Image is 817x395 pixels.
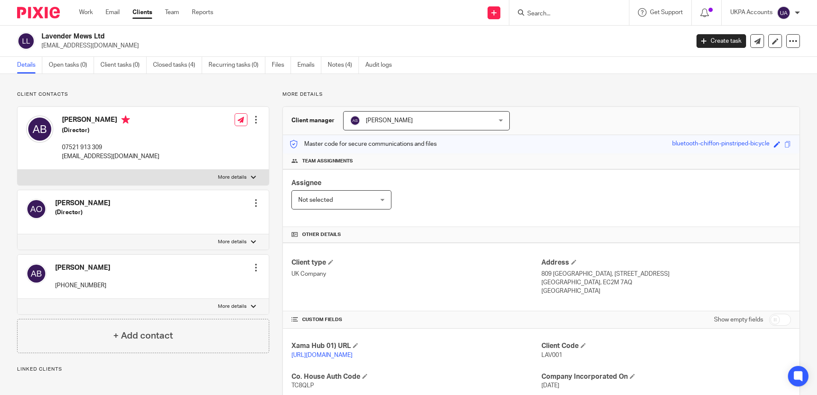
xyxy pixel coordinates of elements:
i: Primary [121,115,130,124]
a: Emails [297,57,321,74]
p: Linked clients [17,366,269,373]
img: svg%3E [17,32,35,50]
input: Search [526,10,603,18]
a: [URL][DOMAIN_NAME] [291,352,353,358]
span: Assignee [291,180,321,186]
p: [GEOGRAPHIC_DATA] [541,287,791,295]
img: svg%3E [26,199,47,219]
h4: Client type [291,258,541,267]
a: Client tasks (0) [100,57,147,74]
span: Not selected [298,197,333,203]
h4: Company Incorporated On [541,372,791,381]
a: Closed tasks (4) [153,57,202,74]
a: Work [79,8,93,17]
h4: Co. House Auth Code [291,372,541,381]
h4: [PERSON_NAME] [62,115,159,126]
span: [DATE] [541,383,559,389]
h4: Xama Hub 01) URL [291,342,541,351]
a: Email [106,8,120,17]
p: More details [218,239,247,245]
p: Client contacts [17,91,269,98]
p: More details [218,174,247,181]
p: 07521 913 309 [62,143,159,152]
span: TC8QLP [291,383,314,389]
p: UKPA Accounts [730,8,773,17]
img: svg%3E [26,263,47,284]
a: Details [17,57,42,74]
a: Audit logs [365,57,398,74]
p: [GEOGRAPHIC_DATA], EC2M 7AQ [541,278,791,287]
span: Other details [302,231,341,238]
h4: [PERSON_NAME] [55,199,110,208]
p: More details [218,303,247,310]
p: [EMAIL_ADDRESS][DOMAIN_NAME] [41,41,684,50]
h4: [PERSON_NAME] [55,263,110,272]
a: Create task [697,34,746,48]
h5: (Director) [62,126,159,135]
span: Team assignments [302,158,353,165]
h5: (Director) [55,208,110,217]
a: Team [165,8,179,17]
h4: Client Code [541,342,791,351]
a: Files [272,57,291,74]
p: 809 [GEOGRAPHIC_DATA], [STREET_ADDRESS] [541,270,791,278]
a: Open tasks (0) [49,57,94,74]
div: bluetooth-chiffon-pinstriped-bicycle [672,139,770,149]
label: Show empty fields [714,315,763,324]
p: Master code for secure communications and files [289,140,437,148]
a: Clients [132,8,152,17]
img: svg%3E [26,115,53,143]
span: Get Support [650,9,683,15]
span: [PERSON_NAME] [366,118,413,124]
h3: Client manager [291,116,335,125]
a: Reports [192,8,213,17]
img: svg%3E [350,115,360,126]
h2: Lavender Mews Ltd [41,32,555,41]
p: More details [282,91,800,98]
a: Recurring tasks (0) [209,57,265,74]
p: [PHONE_NUMBER] [55,281,110,290]
p: UK Company [291,270,541,278]
img: svg%3E [777,6,791,20]
img: Pixie [17,7,60,18]
h4: Address [541,258,791,267]
p: [EMAIL_ADDRESS][DOMAIN_NAME] [62,152,159,161]
a: Notes (4) [328,57,359,74]
span: LAV001 [541,352,562,358]
h4: + Add contact [113,329,173,342]
h4: CUSTOM FIELDS [291,316,541,323]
